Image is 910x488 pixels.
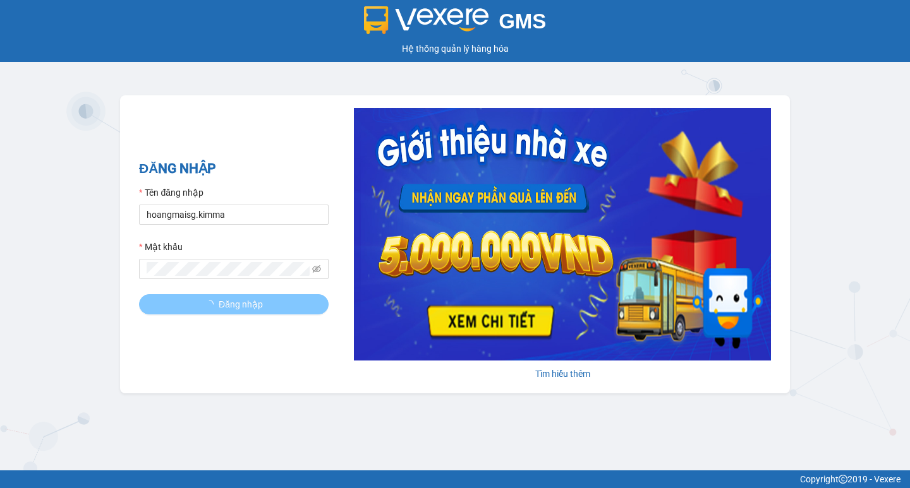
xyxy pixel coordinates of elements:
img: logo 2 [364,6,489,34]
input: Mật khẩu [147,262,310,276]
div: Hệ thống quản lý hàng hóa [3,42,907,56]
img: banner-0 [354,108,771,360]
label: Mật khẩu [139,240,183,254]
div: Copyright 2019 - Vexere [9,472,901,486]
h2: ĐĂNG NHẬP [139,158,329,179]
span: eye-invisible [312,265,321,273]
span: copyright [839,475,847,484]
a: GMS [364,19,547,29]
label: Tên đăng nhập [139,186,203,199]
span: loading [205,300,219,309]
span: GMS [499,9,546,33]
input: Tên đăng nhập [139,205,329,225]
span: Đăng nhập [219,297,263,311]
button: Đăng nhập [139,294,329,314]
div: Tìm hiểu thêm [354,367,771,381]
